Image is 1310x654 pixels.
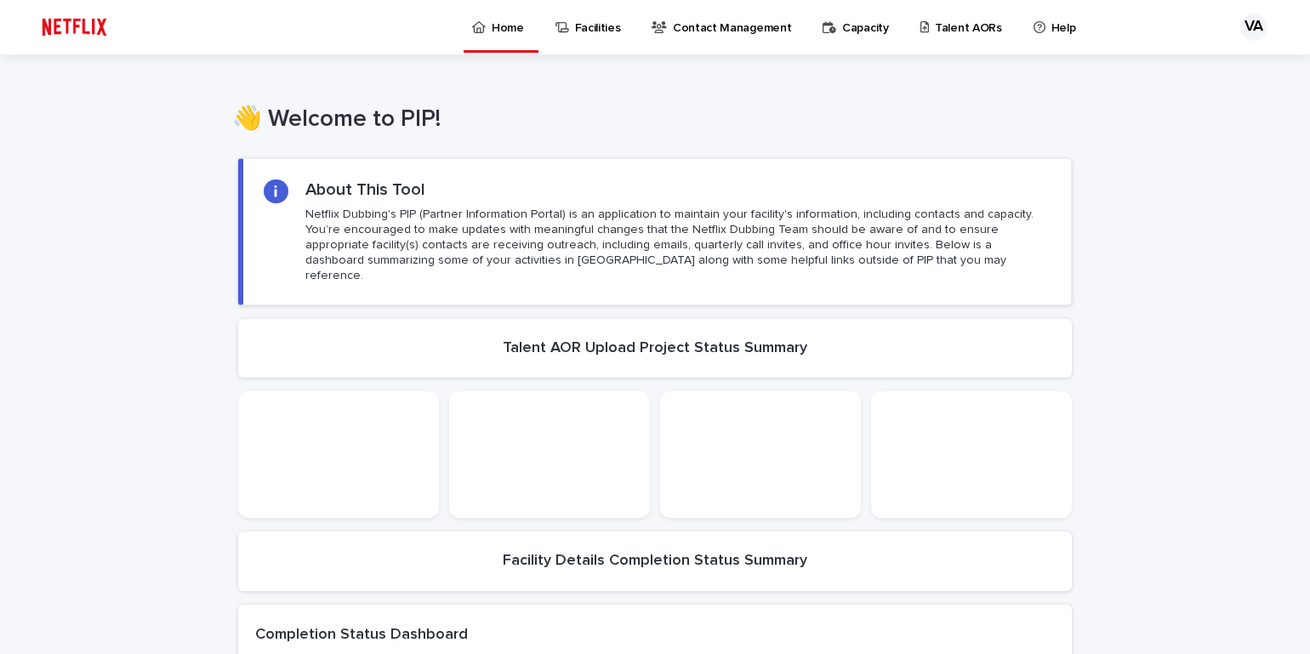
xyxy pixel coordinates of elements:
[34,10,115,44] img: ifQbXi3ZQGMSEF7WDB7W
[305,179,425,200] h2: About This Tool
[503,552,807,571] h2: Facility Details Completion Status Summary
[232,105,1066,134] h1: 👋 Welcome to PIP!
[255,626,468,645] h1: Completion Status Dashboard
[305,207,1051,284] p: Netflix Dubbing's PIP (Partner Information Portal) is an application to maintain your facility's ...
[503,339,807,358] h2: Talent AOR Upload Project Status Summary
[1240,14,1267,41] div: VA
